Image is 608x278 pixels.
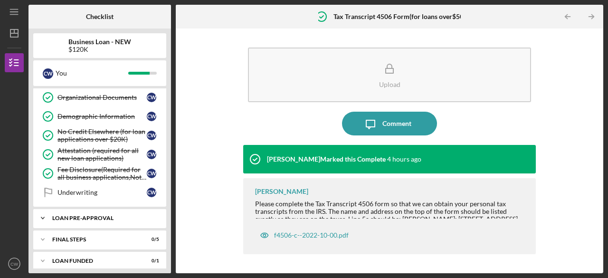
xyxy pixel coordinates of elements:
a: No Credit Elsewhere (for loan applications over $20K)CW [38,126,161,145]
div: Comment [382,112,411,135]
div: LOAN FUNDED [52,258,135,264]
div: You [56,65,128,81]
button: f4506-c--2022-10-00.pdf [255,226,353,245]
div: C W [147,169,156,178]
a: Organizational DocumentsCW [38,88,161,107]
div: Please complete the Tax Transcript 4506 form so that we can obtain your personal tax transcripts ... [255,200,526,254]
div: f4506-c--2022-10-00.pdf [274,231,349,239]
time: 2025-09-05 16:52 [387,155,421,163]
button: Comment [342,112,437,135]
div: 0 / 5 [142,237,159,242]
div: LOAN PRE-APPROVAL [52,215,154,221]
text: CW [10,261,19,267]
a: Fee Disclosure(Required for all business applications,Not needed for Contractor loans)CW [38,164,161,183]
div: FINAL STEPS [52,237,135,242]
div: C W [43,68,53,79]
div: C W [147,131,156,140]
div: Demographic Information [57,113,147,120]
a: Attestation (required for all new loan applications)CW [38,145,161,164]
div: Underwriting [57,189,147,196]
div: 0 / 1 [142,258,159,264]
b: Business Loan - NEW [68,38,131,46]
button: CW [5,254,24,273]
a: UnderwritingCW [38,183,161,202]
b: Tax Transcript 4506 Form(for loans over$50k) [333,13,469,20]
div: $120K [68,46,131,53]
div: C W [147,150,156,159]
div: C W [147,112,156,121]
div: [PERSON_NAME] Marked this Complete [267,155,386,163]
div: No Credit Elsewhere (for loan applications over $20K) [57,128,147,143]
div: C W [147,93,156,102]
div: Organizational Documents [57,94,147,101]
div: C W [147,188,156,197]
div: Attestation (required for all new loan applications) [57,147,147,162]
button: Upload [248,48,531,102]
div: Upload [379,81,400,88]
div: Fee Disclosure(Required for all business applications,Not needed for Contractor loans) [57,166,147,181]
div: [PERSON_NAME] [255,188,308,195]
b: Checklist [86,13,114,20]
a: Demographic InformationCW [38,107,161,126]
